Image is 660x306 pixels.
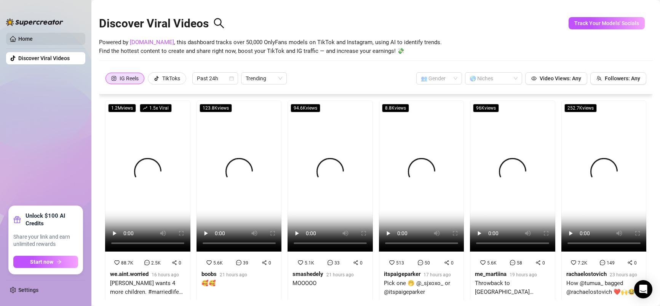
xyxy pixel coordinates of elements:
strong: itspaigeparker [384,271,420,277]
span: heart [298,260,303,265]
span: 0 [634,260,637,266]
button: Track Your Models' Socials [569,17,645,29]
span: heart [389,260,395,265]
span: 149 [607,260,615,266]
strong: we.aint.worried [110,271,149,277]
div: IG Reels [120,73,139,84]
span: gift [13,216,21,223]
span: 33 [334,260,340,266]
span: heart [571,260,576,265]
strong: smashedely [292,271,323,277]
span: heart [480,260,486,265]
span: share-alt [353,260,358,265]
span: share-alt [627,260,633,265]
strong: boobs [201,271,217,277]
span: eye [531,76,537,81]
span: 5.6K [213,260,223,266]
span: 0 [268,260,271,266]
span: message [600,260,605,265]
div: [PERSON_NAME] wants 4 more children. #marriedlife #couples #interracialcouple #wv [110,279,185,297]
span: Powered by , this dashboard tracks over 50,000 OnlyFans models on TikTok and Instagram, using AI ... [99,38,442,56]
div: 🥰🥰 [201,279,247,288]
span: heart [114,260,120,265]
span: 94.6K views [291,104,320,112]
span: 88.7K [121,260,133,266]
div: Throwback to [GEOGRAPHIC_DATA] vacation 🤩🏝️ #[GEOGRAPHIC_DATA] #vacation #bikini #trend #foryou [475,279,550,297]
span: arrow-right [56,259,62,265]
span: 1.2M views [108,104,136,112]
span: 23 hours ago [610,272,637,277]
a: Discover Viral Videos [18,55,70,61]
span: Video Views: Any [540,75,581,81]
a: Home [18,36,33,42]
span: rise [143,106,147,110]
span: 19 hours ago [510,272,537,277]
span: 96K views [473,104,499,112]
span: Trending [246,73,282,84]
div: TikToks [162,73,180,84]
span: calendar [229,76,234,81]
span: 252.7K views [564,104,597,112]
a: Settings [18,287,38,293]
span: share-alt [172,260,177,265]
strong: me_martiina [475,271,507,277]
span: 8.8K views [382,104,409,112]
span: message [328,260,333,265]
span: team [596,76,602,81]
span: share-alt [535,260,541,265]
span: Past 24h [197,73,233,84]
strong: rachaelostovich [566,271,607,277]
span: message [144,260,150,265]
span: 17 hours ago [423,272,451,277]
span: 0 [360,260,363,266]
span: Share your link and earn unlimited rewards [13,233,78,248]
span: Track Your Models' Socials [574,20,639,26]
a: [DOMAIN_NAME] [130,39,174,46]
span: 0 [179,260,181,266]
span: message [418,260,423,265]
div: Open Intercom Messenger [634,280,652,298]
span: tik-tok [154,76,159,81]
span: 16 hours ago [152,272,179,277]
span: search [213,18,225,29]
span: 39 [243,260,248,266]
span: Followers: Any [605,75,640,81]
span: 0 [542,260,545,266]
span: instagram [111,76,117,81]
div: MOOOOO [292,279,354,288]
span: 7.2K [578,260,587,266]
span: message [510,260,515,265]
h2: Discover Viral Videos [99,16,225,31]
button: Followers: Any [590,72,646,84]
div: How @tumua_ bagged @rachaelostovich ❤️🙌😂 [566,279,642,297]
span: heart [206,260,212,265]
img: logo-BBDzfeDw.svg [6,18,63,26]
span: message [236,260,241,265]
span: 5.6K [487,260,497,266]
span: 1.5 x Viral [140,104,172,112]
button: Video Views: Any [525,72,587,84]
span: 21 hours ago [326,272,354,277]
div: Pick one 🤭 @_sjxoxo_ or @itspaigeparker [384,279,459,297]
span: share-alt [444,260,449,265]
span: 50 [425,260,430,266]
span: 5.1K [305,260,314,266]
button: Start nowarrow-right [13,256,78,268]
span: Start now [30,259,53,265]
span: 58 [517,260,522,266]
span: share-alt [262,260,267,265]
span: 123.8K views [200,104,232,112]
span: 513 [396,260,404,266]
span: 0 [451,260,454,266]
span: 2.5K [151,260,161,266]
span: 21 hours ago [220,272,247,277]
strong: Unlock $100 AI Credits [26,212,78,227]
